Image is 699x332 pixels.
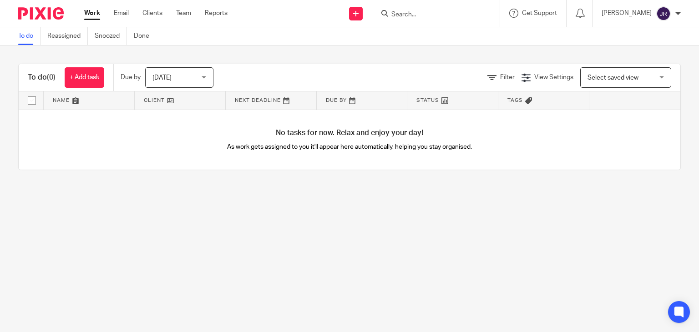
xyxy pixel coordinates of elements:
a: Reassigned [47,27,88,45]
a: Work [84,9,100,18]
a: Reports [205,9,228,18]
p: As work gets assigned to you it'll appear here automatically, helping you stay organised. [184,142,515,151]
p: [PERSON_NAME] [602,9,652,18]
img: Pixie [18,7,64,20]
a: To do [18,27,41,45]
a: Clients [142,9,162,18]
span: Get Support [522,10,557,16]
a: Team [176,9,191,18]
img: svg%3E [656,6,671,21]
span: [DATE] [152,75,172,81]
a: Snoozed [95,27,127,45]
a: + Add task [65,67,104,88]
p: Due by [121,73,141,82]
a: Email [114,9,129,18]
input: Search [390,11,472,19]
a: Done [134,27,156,45]
span: Select saved view [588,75,638,81]
h4: No tasks for now. Relax and enjoy your day! [19,128,680,138]
h1: To do [28,73,56,82]
span: Tags [507,98,523,103]
span: (0) [47,74,56,81]
span: View Settings [534,74,573,80]
span: Filter [500,74,515,80]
